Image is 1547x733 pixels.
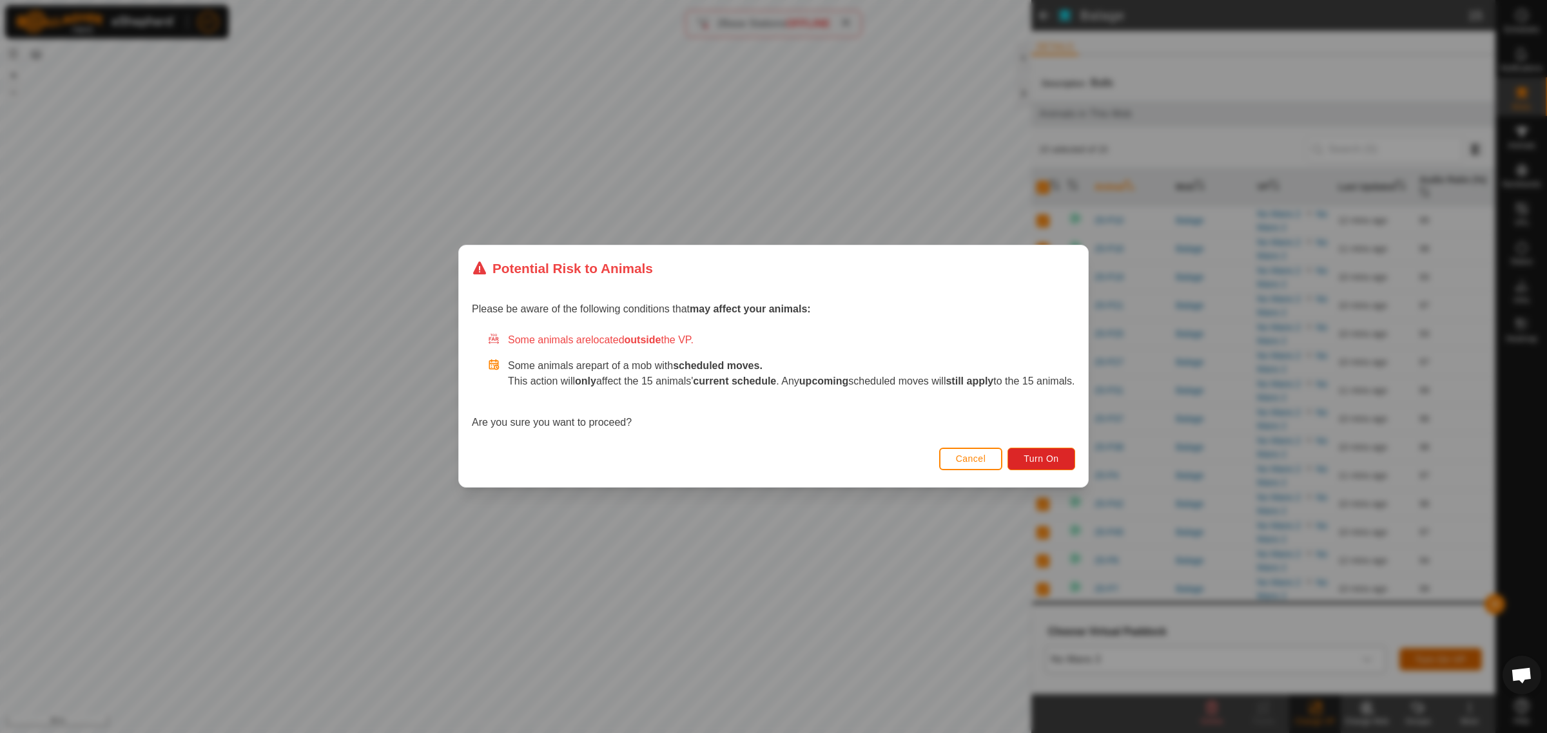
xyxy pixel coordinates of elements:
div: Open chat [1503,656,1541,694]
strong: outside [625,335,661,346]
p: Some animals are [508,359,1075,374]
span: Turn On [1024,454,1058,464]
span: Please be aware of the following conditions that [472,304,811,315]
div: Potential Risk to Animals [472,258,653,278]
div: Some animals are [487,333,1075,348]
span: Cancel [956,454,986,464]
button: Cancel [939,448,1003,470]
div: Are you sure you want to proceed? [472,333,1075,431]
strong: still apply [946,376,994,387]
strong: upcoming [799,376,848,387]
span: part of a mob with [591,361,763,372]
span: located the VP. [591,335,694,346]
strong: may affect your animals: [690,304,811,315]
button: Turn On [1007,448,1075,470]
strong: only [575,376,596,387]
strong: current schedule [694,376,777,387]
strong: scheduled moves. [673,361,763,372]
p: This action will affect the 15 animals' . Any scheduled moves will to the 15 animals. [508,374,1075,390]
